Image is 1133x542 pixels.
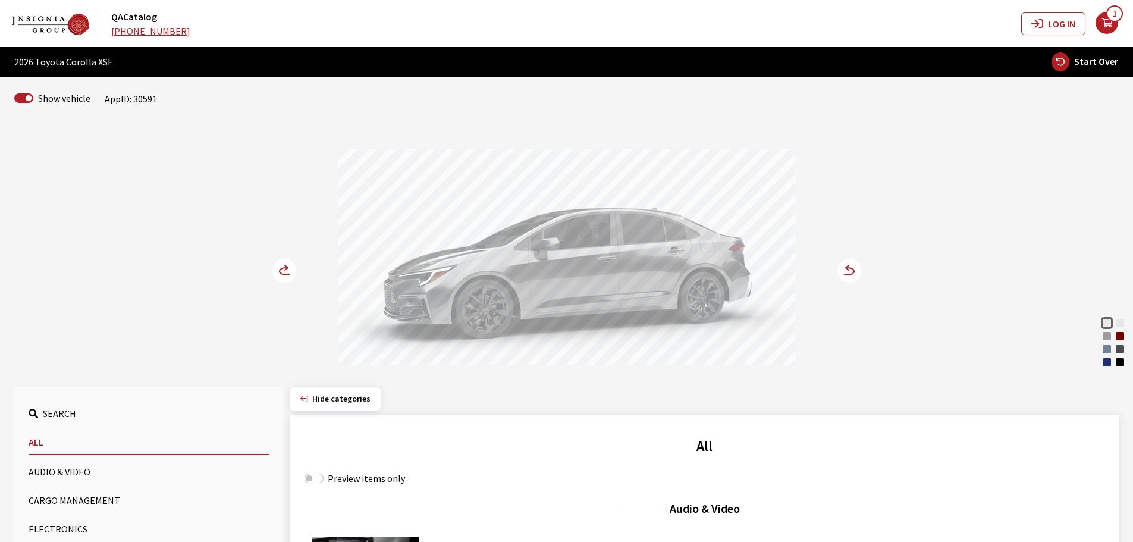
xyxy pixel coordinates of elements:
img: Dashboard [12,14,89,35]
div: Classic Silver Metallic [1101,330,1113,342]
span: Click to hide category section. [312,393,371,404]
label: Show vehicle [38,91,90,105]
a: QACatalog logo [12,12,109,35]
button: Audio & Video [29,460,269,484]
button: your cart [1095,2,1133,45]
div: Celestite [1101,343,1113,355]
button: Cargo Management [29,488,269,512]
label: Preview items only [328,471,405,485]
div: Underground [1114,343,1126,355]
button: Electronics [29,517,269,541]
span: Start Over [1074,55,1118,67]
button: Start Over [1051,52,1119,72]
div: Ruby Flare Pearl [1114,330,1126,342]
div: Ice Cap [1101,317,1113,329]
div: Blueprint [1101,356,1113,368]
span: 2026 Toyota Corolla XSE [14,55,113,69]
div: Midnight Black Metallic [1114,356,1126,368]
h3: Audio & Video [305,500,1104,518]
h2: All [305,436,1104,457]
button: All [29,430,269,455]
a: QACatalog [111,11,157,23]
a: [PHONE_NUMBER] [111,25,190,37]
div: AppID: 30591 [105,92,157,106]
button: Hide categories [290,387,381,411]
div: Wind Chill Pearl [1114,317,1126,329]
span: Search [43,408,76,419]
span: item count [1106,5,1123,22]
button: Log In [1021,12,1085,35]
